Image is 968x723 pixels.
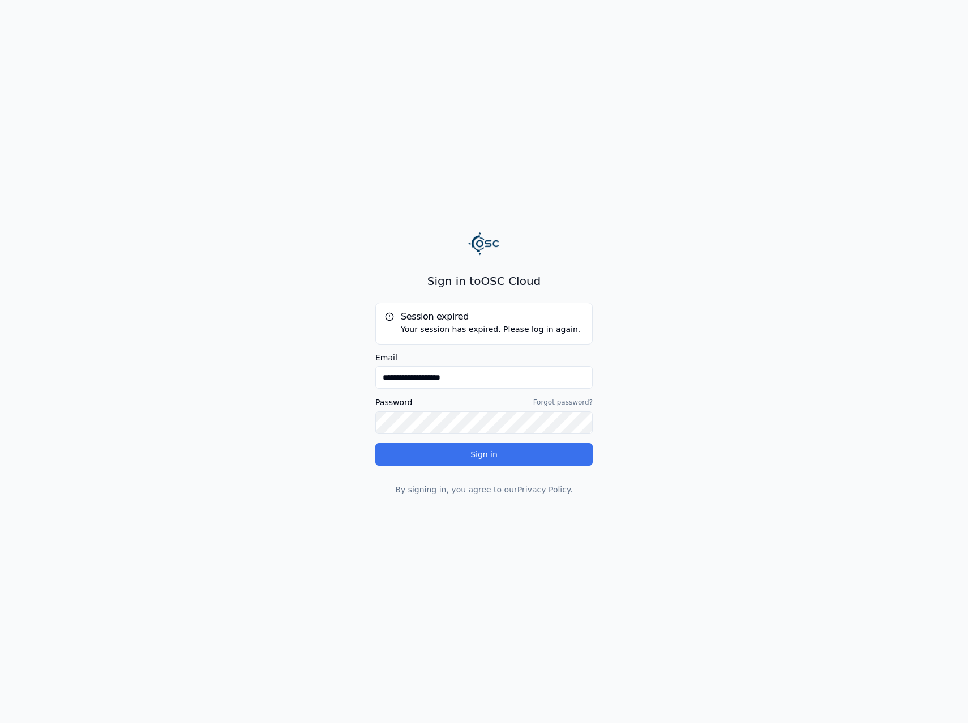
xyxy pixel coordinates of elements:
[468,228,500,260] img: Logo
[375,484,593,495] p: By signing in, you agree to our .
[533,398,593,407] a: Forgot password?
[375,443,593,466] button: Sign in
[375,273,593,289] h2: Sign in to OSC Cloud
[375,398,412,406] label: Password
[375,354,593,361] label: Email
[385,312,583,321] h5: Session expired
[385,324,583,335] div: Your session has expired. Please log in again.
[517,485,570,494] a: Privacy Policy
